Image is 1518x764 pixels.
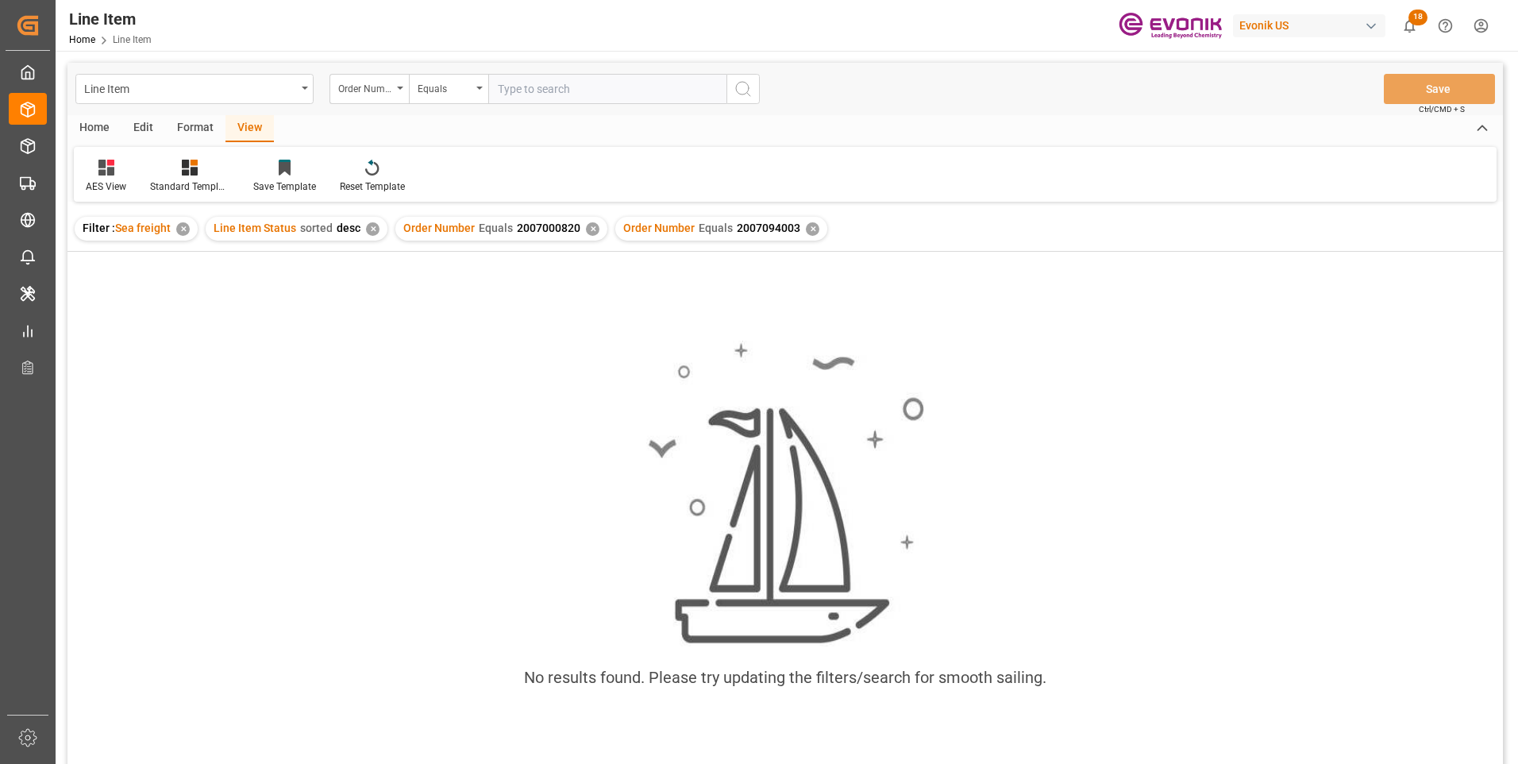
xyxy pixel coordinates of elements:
[1119,12,1222,40] img: Evonik-brand-mark-Deep-Purple-RGB.jpeg_1700498283.jpeg
[75,74,314,104] button: open menu
[1384,74,1495,104] button: Save
[418,78,472,96] div: Equals
[1419,103,1465,115] span: Ctrl/CMD + S
[726,74,760,104] button: search button
[83,222,115,234] span: Filter :
[366,222,379,236] div: ✕
[479,222,513,234] span: Equals
[115,222,171,234] span: Sea freight
[524,666,1046,689] div: No results found. Please try updating the filters/search for smooth sailing.
[300,222,333,234] span: sorted
[409,74,488,104] button: open menu
[69,7,152,31] div: Line Item
[165,115,225,142] div: Format
[214,222,296,234] span: Line Item Status
[806,222,819,236] div: ✕
[488,74,726,104] input: Type to search
[1233,10,1392,41] button: Evonik US
[69,34,95,45] a: Home
[150,179,229,194] div: Standard Templates
[338,78,392,96] div: Order Number
[340,179,405,194] div: Reset Template
[253,179,316,194] div: Save Template
[225,115,274,142] div: View
[337,222,360,234] span: desc
[403,222,475,234] span: Order Number
[623,222,695,234] span: Order Number
[67,115,121,142] div: Home
[586,222,599,236] div: ✕
[699,222,733,234] span: Equals
[329,74,409,104] button: open menu
[1392,8,1427,44] button: show 18 new notifications
[1408,10,1427,25] span: 18
[86,179,126,194] div: AES View
[646,341,924,646] img: smooth_sailing.jpeg
[1427,8,1463,44] button: Help Center
[517,222,580,234] span: 2007000820
[84,78,296,98] div: Line Item
[1233,14,1385,37] div: Evonik US
[176,222,190,236] div: ✕
[121,115,165,142] div: Edit
[737,222,800,234] span: 2007094003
